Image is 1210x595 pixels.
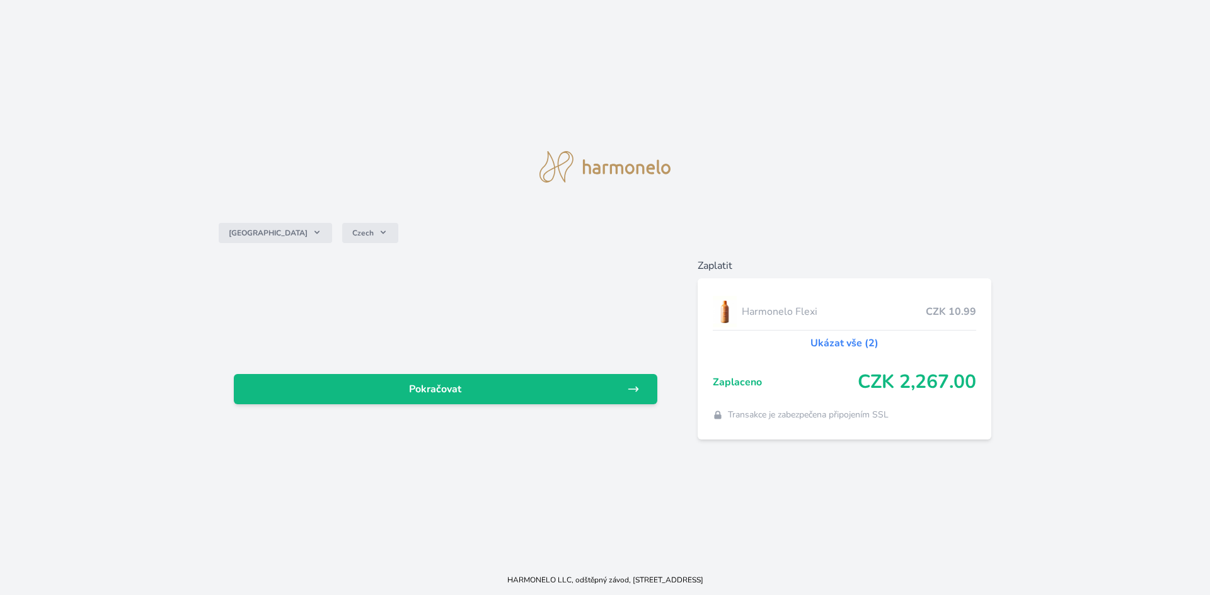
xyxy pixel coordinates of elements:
[713,296,737,327] img: CLEAN_FLEXI_se_stinem_x-hi_(1)-lo.jpg
[713,375,858,390] span: Zaplaceno
[352,228,374,238] span: Czech
[229,228,308,238] span: [GEOGRAPHIC_DATA]
[244,382,627,397] span: Pokračovat
[342,223,398,243] button: Czech
[728,409,889,421] span: Transakce je zabezpečena připojením SSL
[810,336,879,351] a: Ukázat vše (2)
[742,304,926,319] span: Harmonelo Flexi
[539,151,671,183] img: logo.svg
[926,304,976,319] span: CZK 10.99
[219,223,332,243] button: [GEOGRAPHIC_DATA]
[698,258,992,273] h6: Zaplatit
[858,371,976,394] span: CZK 2,267.00
[234,374,657,404] a: Pokračovat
